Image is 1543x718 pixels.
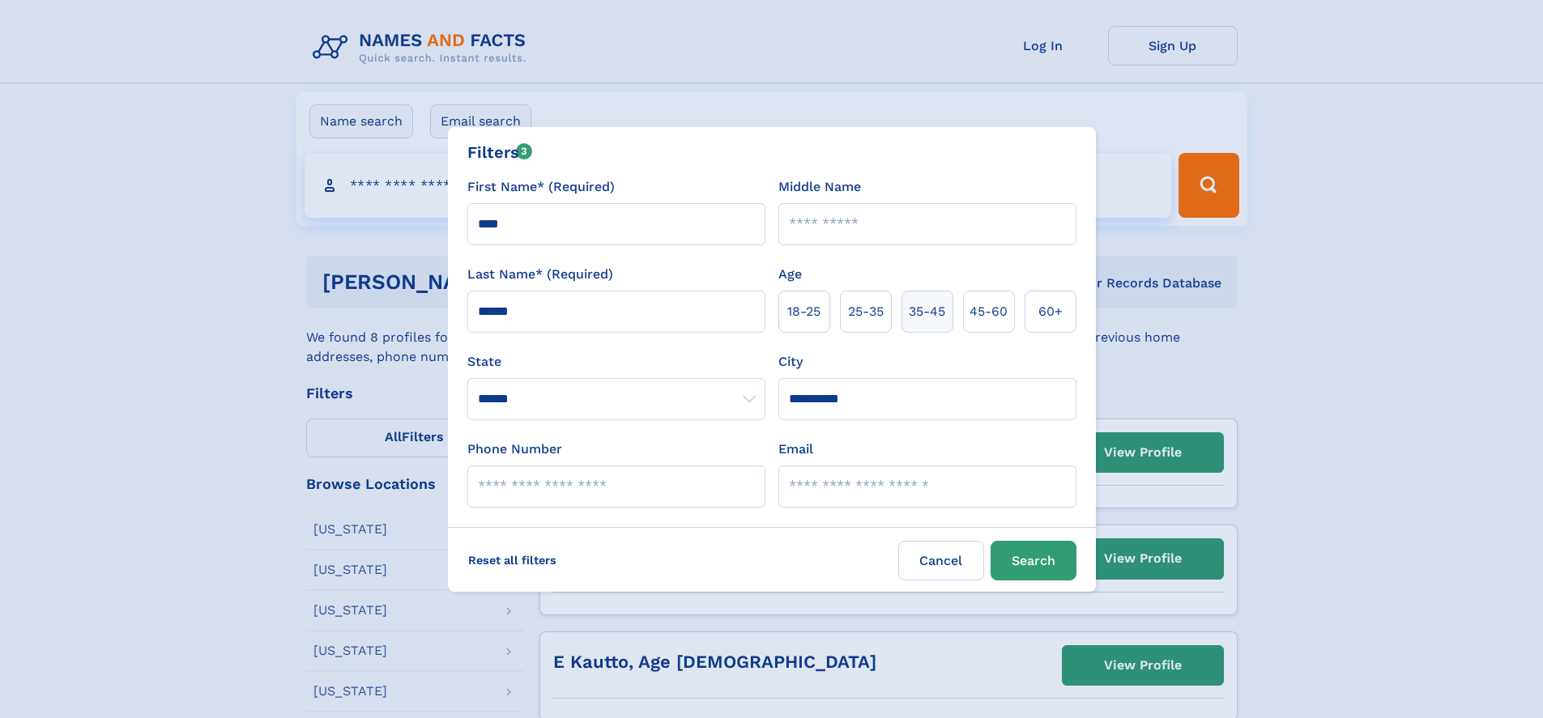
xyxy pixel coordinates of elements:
button: Search [991,541,1076,580]
span: 18‑25 [787,302,821,321]
label: First Name* (Required) [467,177,615,197]
label: City [778,352,803,372]
span: 35‑45 [909,302,945,321]
label: Phone Number [467,440,562,459]
label: Last Name* (Required) [467,265,613,284]
label: State [467,352,765,372]
label: Email [778,440,813,459]
span: 60+ [1038,302,1063,321]
div: Filters [467,140,533,164]
label: Cancel [898,541,984,580]
span: 25‑35 [848,302,884,321]
label: Middle Name [778,177,861,197]
span: 45‑60 [970,302,1008,321]
label: Age [778,265,802,284]
label: Reset all filters [458,541,567,580]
